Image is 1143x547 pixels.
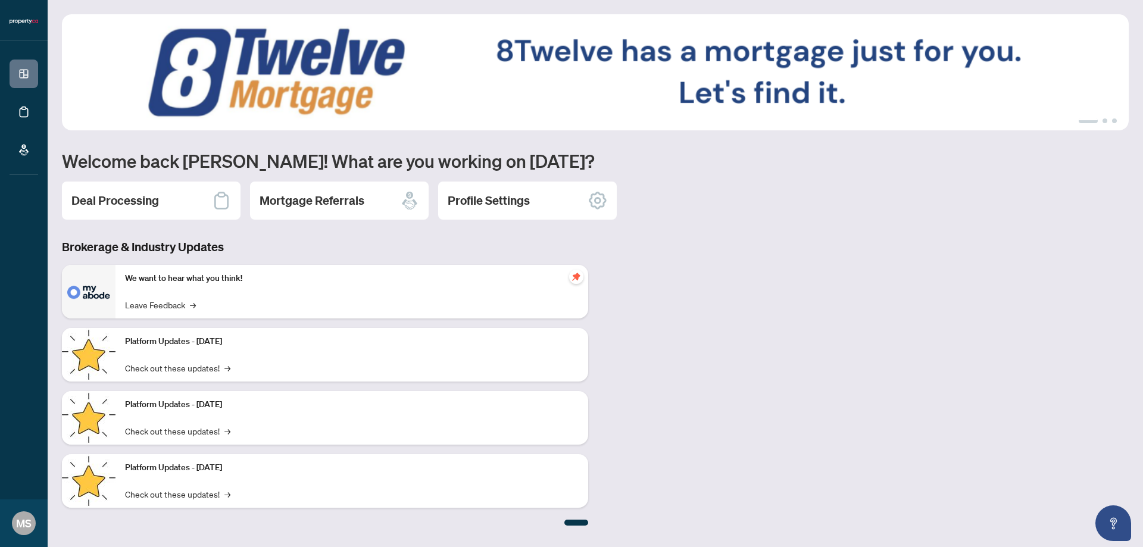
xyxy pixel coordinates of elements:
[1095,505,1131,541] button: Open asap
[190,298,196,311] span: →
[125,487,230,501] a: Check out these updates!→
[125,272,579,285] p: We want to hear what you think!
[569,270,583,284] span: pushpin
[125,424,230,437] a: Check out these updates!→
[224,424,230,437] span: →
[448,192,530,209] h2: Profile Settings
[125,361,230,374] a: Check out these updates!→
[62,149,1129,172] h1: Welcome back [PERSON_NAME]! What are you working on [DATE]?
[62,14,1129,130] img: Slide 0
[224,487,230,501] span: →
[1112,118,1117,123] button: 3
[125,335,579,348] p: Platform Updates - [DATE]
[62,265,115,318] img: We want to hear what you think!
[125,398,579,411] p: Platform Updates - [DATE]
[16,515,32,532] span: MS
[62,391,115,445] img: Platform Updates - July 8, 2025
[1103,118,1107,123] button: 2
[1079,118,1098,123] button: 1
[224,361,230,374] span: →
[125,298,196,311] a: Leave Feedback→
[62,239,588,255] h3: Brokerage & Industry Updates
[62,454,115,508] img: Platform Updates - June 23, 2025
[260,192,364,209] h2: Mortgage Referrals
[10,18,38,25] img: logo
[125,461,579,474] p: Platform Updates - [DATE]
[62,328,115,382] img: Platform Updates - July 21, 2025
[71,192,159,209] h2: Deal Processing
